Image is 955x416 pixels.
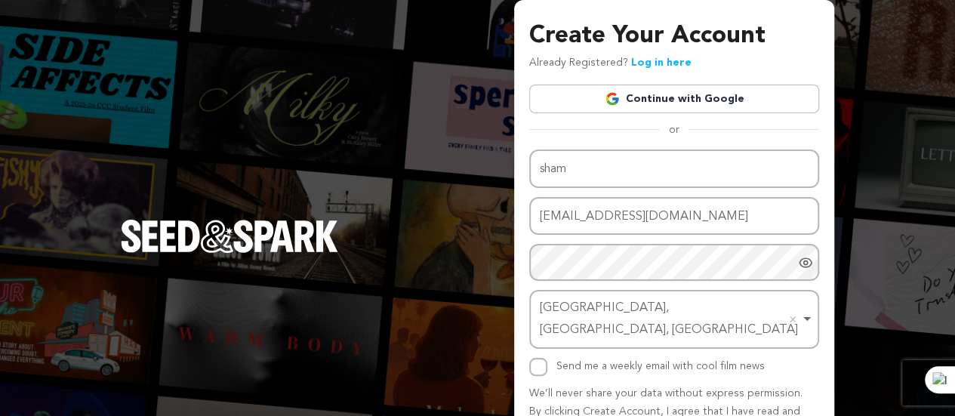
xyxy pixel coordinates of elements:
[529,85,819,113] a: Continue with Google
[605,91,620,106] img: Google logo
[529,149,819,188] input: Name
[660,122,689,137] span: or
[529,54,692,72] p: Already Registered?
[121,220,338,283] a: Seed&Spark Homepage
[529,18,819,54] h3: Create Your Account
[785,312,800,327] button: Remove item: 'ChIJj0i_N0xaozsRZP78dHq8e4I'
[798,255,813,270] a: Show password as plain text. Warning: this will display your password on the screen.
[540,297,799,341] div: [GEOGRAPHIC_DATA], [GEOGRAPHIC_DATA], [GEOGRAPHIC_DATA]
[121,220,338,253] img: Seed&Spark Logo
[556,361,765,371] label: Send me a weekly email with cool film news
[631,57,692,68] a: Log in here
[529,197,819,236] input: Email address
